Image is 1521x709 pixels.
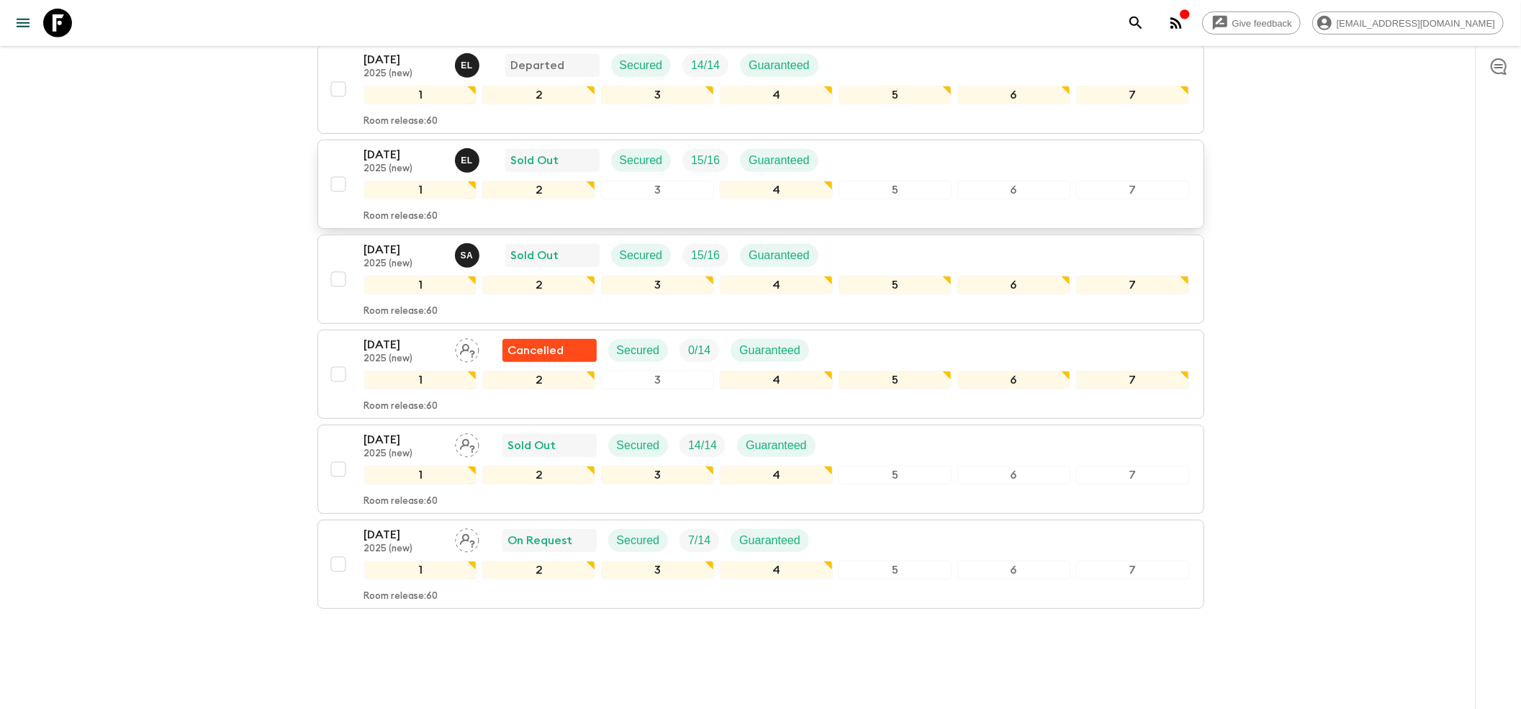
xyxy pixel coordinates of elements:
p: 15 / 16 [691,247,720,264]
button: SA [455,243,482,268]
div: Trip Fill [682,54,728,77]
button: [DATE]2025 (new)Eleonora LongobardiDepartedSecuredTrip FillGuaranteed1234567Room release:60 [317,45,1204,134]
div: 6 [957,276,1070,294]
div: Secured [608,529,669,552]
p: Guaranteed [749,57,810,74]
div: 3 [601,561,714,579]
div: 7 [1076,371,1189,389]
span: Give feedback [1224,18,1300,29]
p: Guaranteed [749,247,810,264]
div: Trip Fill [680,339,719,362]
div: 6 [957,86,1070,104]
div: 1 [364,466,477,484]
p: 14 / 14 [691,57,720,74]
div: Trip Fill [680,434,726,457]
p: Guaranteed [739,532,800,549]
div: 3 [601,466,714,484]
span: Assign pack leader [455,438,479,449]
div: 7 [1076,466,1189,484]
p: 14 / 14 [688,437,717,454]
p: 2025 (new) [364,543,443,555]
p: Secured [620,152,663,169]
div: Secured [611,244,672,267]
div: 7 [1076,181,1189,199]
p: Room release: 60 [364,211,438,222]
div: 6 [957,371,1070,389]
p: Secured [617,532,660,549]
div: 7 [1076,276,1189,294]
div: 4 [720,181,833,199]
span: Assign pack leader [455,343,479,354]
a: Give feedback [1202,12,1301,35]
p: Room release: 60 [364,496,438,507]
p: Guaranteed [746,437,807,454]
div: 2 [482,276,595,294]
div: [EMAIL_ADDRESS][DOMAIN_NAME] [1312,12,1504,35]
p: S A [461,250,474,261]
button: [DATE]2025 (new)Assign pack leaderOn RequestSecuredTrip FillGuaranteed1234567Room release:60 [317,520,1204,609]
div: 4 [720,86,833,104]
div: 7 [1076,86,1189,104]
p: 2025 (new) [364,353,443,365]
span: Assign pack leader [455,533,479,544]
div: 3 [601,276,714,294]
p: Secured [620,57,663,74]
div: 4 [720,276,833,294]
div: Secured [608,434,669,457]
div: 4 [720,371,833,389]
p: Cancelled [508,342,564,359]
div: 4 [720,561,833,579]
p: [DATE] [364,431,443,448]
p: Room release: 60 [364,591,438,602]
p: Guaranteed [739,342,800,359]
button: [DATE]2025 (new)Simona AlbaneseSold OutSecuredTrip FillGuaranteed1234567Room release:60 [317,235,1204,324]
div: 7 [1076,561,1189,579]
div: 3 [601,371,714,389]
button: [DATE]2025 (new)Assign pack leaderSold OutSecuredTrip FillGuaranteed1234567Room release:60 [317,425,1204,514]
p: 15 / 16 [691,152,720,169]
div: Trip Fill [682,244,728,267]
div: 1 [364,371,477,389]
p: 0 / 14 [688,342,710,359]
p: 7 / 14 [688,532,710,549]
div: 6 [957,181,1070,199]
div: 2 [482,371,595,389]
p: Secured [620,247,663,264]
div: 3 [601,181,714,199]
p: 2025 (new) [364,68,443,80]
div: 5 [839,371,952,389]
p: Sold Out [511,152,559,169]
div: 3 [601,86,714,104]
div: 6 [957,466,1070,484]
div: 2 [482,181,595,199]
div: 4 [720,466,833,484]
p: E L [461,155,473,166]
p: Room release: 60 [364,401,438,412]
p: 2025 (new) [364,163,443,175]
p: Departed [511,57,565,74]
div: 5 [839,466,952,484]
div: Trip Fill [680,529,719,552]
div: 1 [364,86,477,104]
button: menu [9,9,37,37]
div: 5 [839,86,952,104]
div: Secured [611,149,672,172]
p: Sold Out [508,437,556,454]
button: EL [455,148,482,173]
p: Secured [617,342,660,359]
div: Secured [608,339,669,362]
p: Room release: 60 [364,306,438,317]
div: 2 [482,561,595,579]
button: search adventures [1121,9,1150,37]
span: Simona Albanese [455,248,482,259]
div: 1 [364,561,477,579]
p: [DATE] [364,51,443,68]
p: 2025 (new) [364,258,443,270]
p: [DATE] [364,146,443,163]
p: On Request [508,532,573,549]
div: 6 [957,561,1070,579]
p: Room release: 60 [364,116,438,127]
p: Secured [617,437,660,454]
p: [DATE] [364,241,443,258]
p: 2025 (new) [364,448,443,460]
